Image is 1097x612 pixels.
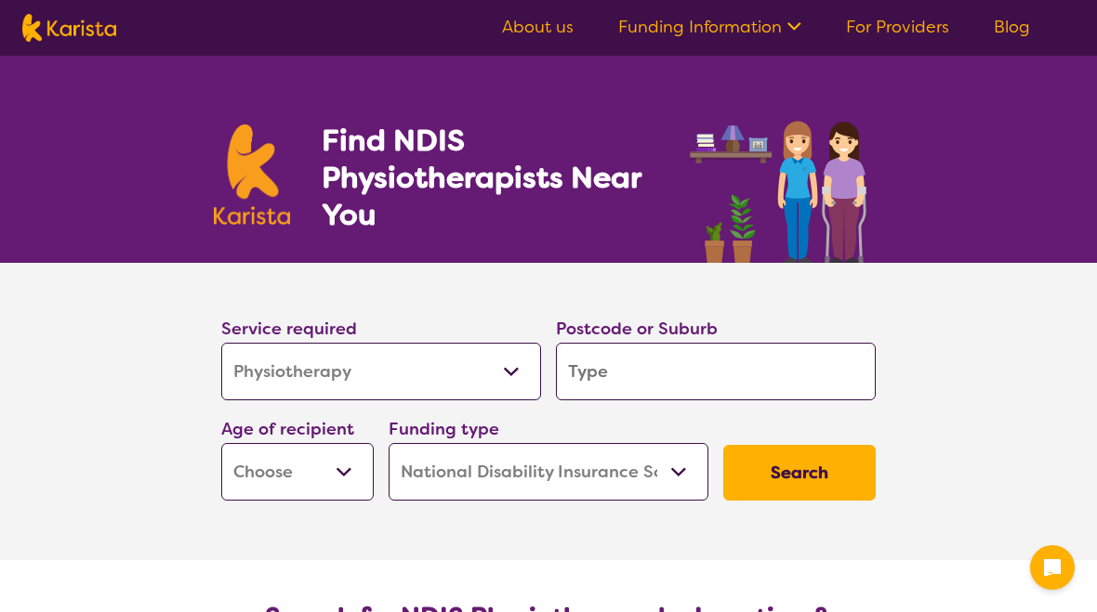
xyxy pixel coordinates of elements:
img: physiotherapy [684,100,883,263]
img: Karista logo [22,14,116,42]
label: Service required [221,318,357,340]
a: About us [502,16,574,38]
input: Type [556,343,876,400]
label: Postcode or Suburb [556,318,718,340]
label: Age of recipient [221,418,354,440]
h1: Find NDIS Physiotherapists Near You [322,122,666,233]
img: Karista logo [214,124,290,225]
button: Search [723,445,876,501]
a: Funding Information [618,16,801,38]
a: Blog [994,16,1030,38]
a: For Providers [846,16,949,38]
label: Funding type [389,418,499,440]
